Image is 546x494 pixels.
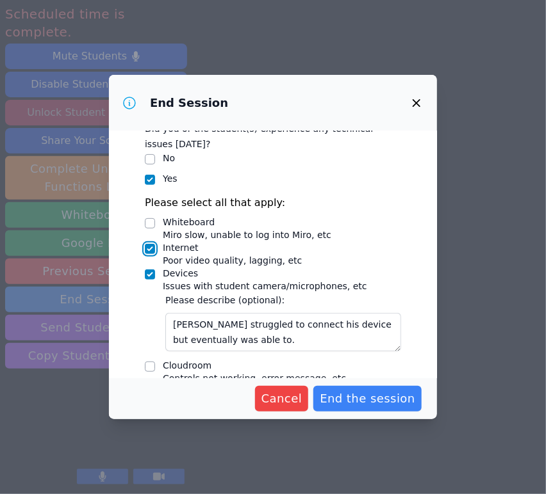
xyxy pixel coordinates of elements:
p: Please select all that apply: [145,195,401,211]
div: Internet [163,241,302,254]
div: Cloudroom [163,359,346,372]
span: Poor video quality, lagging, etc [163,255,302,266]
label: No [163,153,175,163]
span: Issues with student camera/microphones, etc [163,281,367,291]
div: Devices [163,267,367,280]
label: Yes [163,173,178,184]
legend: Did you or the student(s) experience any technical issues [DATE]? [145,117,401,152]
div: Whiteboard [163,216,331,228]
h3: End Session [150,95,228,111]
span: Cancel [261,390,302,408]
span: Miro slow, unable to log into Miro, etc [163,230,331,240]
button: Cancel [255,386,309,411]
span: Controls not working, error message, etc [163,373,346,383]
label: Please describe (optional): [165,292,401,308]
span: End the session [320,390,415,408]
button: End the session [313,386,422,411]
